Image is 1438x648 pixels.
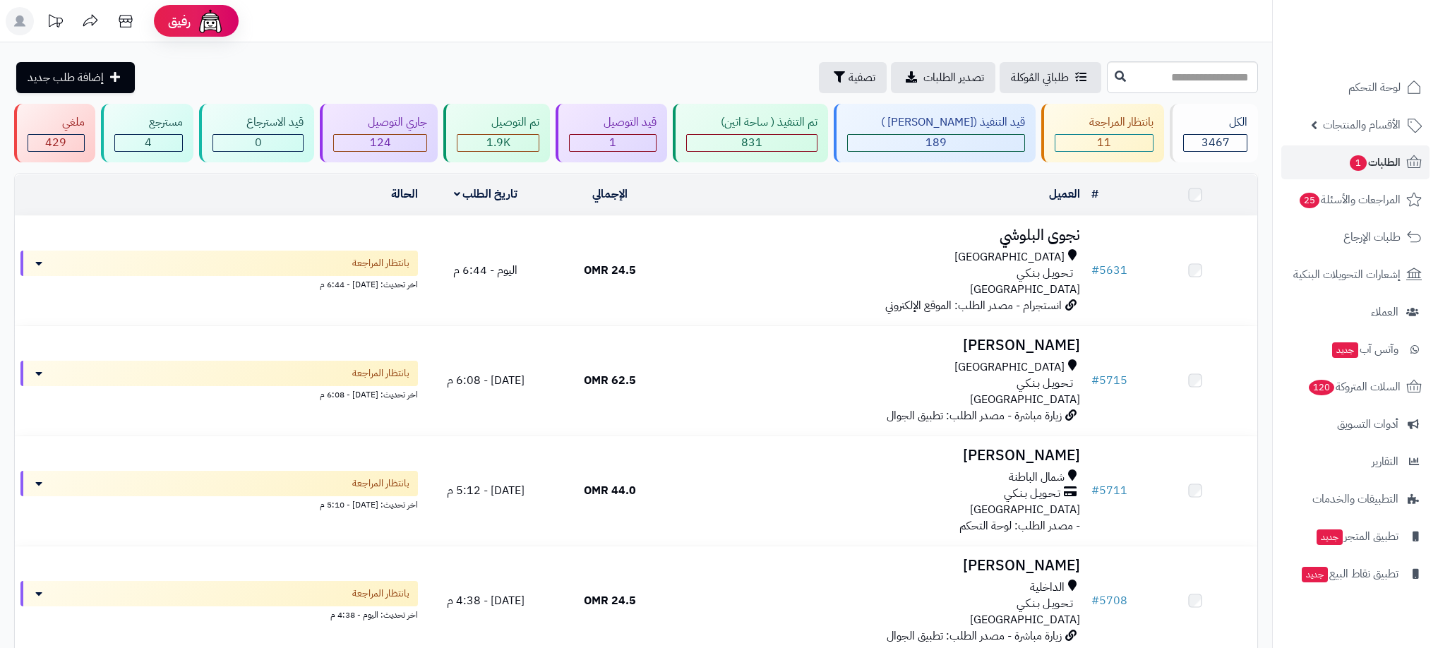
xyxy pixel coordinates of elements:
[887,407,1062,424] span: زيارة مباشرة - مصدر الطلب: تطبيق الجوال
[847,114,1026,131] div: قيد التنفيذ ([PERSON_NAME] )
[454,186,518,203] a: تاريخ الطلب
[1348,78,1401,97] span: لوحة التحكم
[1202,134,1230,151] span: 3467
[570,135,656,151] div: 1
[1009,469,1065,486] span: شمال الباطنة
[20,276,418,291] div: اخر تحديث: [DATE] - 6:44 م
[672,436,1086,546] td: - مصدر الطلب: لوحة التحكم
[584,592,636,609] span: 24.5 OMR
[334,135,426,151] div: 124
[970,281,1080,298] span: [GEOGRAPHIC_DATA]
[970,391,1080,408] span: [GEOGRAPHIC_DATA]
[1167,104,1261,162] a: الكل3467
[686,114,817,131] div: تم التنفيذ ( ساحة اتين)
[687,135,817,151] div: 831
[115,135,182,151] div: 4
[486,134,510,151] span: 1.9K
[1281,332,1430,366] a: وآتس آبجديد
[447,482,525,499] span: [DATE] - 5:12 م
[28,114,85,131] div: ملغي
[212,114,304,131] div: قيد الاسترجاع
[196,7,224,35] img: ai-face.png
[370,134,391,151] span: 124
[741,134,762,151] span: 831
[819,62,887,93] button: تصفية
[1343,227,1401,247] span: طلبات الإرجاع
[28,135,84,151] div: 429
[1298,190,1401,210] span: المراجعات والأسئلة
[1342,35,1425,65] img: logo-2.png
[1017,596,1073,612] span: تـحـويـل بـنـكـي
[1281,71,1430,104] a: لوحة التحكم
[20,386,418,401] div: اخر تحديث: [DATE] - 6:08 م
[168,13,191,30] span: رفيق
[1091,372,1127,389] a: #5715
[954,359,1065,376] span: [GEOGRAPHIC_DATA]
[1281,220,1430,254] a: طلبات الإرجاع
[457,114,539,131] div: تم التوصيل
[352,587,409,601] span: بانتظار المراجعة
[1371,302,1398,322] span: العملاء
[670,104,831,162] a: تم التنفيذ ( ساحة اتين) 831
[1312,489,1398,509] span: التطبيقات والخدمات
[1293,265,1401,284] span: إشعارات التحويلات البنكية
[196,104,318,162] a: قيد الاسترجاع 0
[213,135,304,151] div: 0
[98,104,196,162] a: مسترجع 4
[1281,145,1430,179] a: الطلبات1
[1091,262,1127,279] a: #5631
[1372,452,1398,472] span: التقارير
[1017,265,1073,282] span: تـحـويـل بـنـكـي
[1300,564,1398,584] span: تطبيق نقاط البيع
[1038,104,1167,162] a: بانتظار المراجعة 11
[1315,527,1398,546] span: تطبيق المتجر
[584,482,636,499] span: 44.0 OMR
[1000,62,1101,93] a: طلباتي المُوكلة
[1055,114,1154,131] div: بانتظار المراجعة
[1323,115,1401,135] span: الأقسام والمنتجات
[891,62,995,93] a: تصدير الطلبات
[1281,445,1430,479] a: التقارير
[584,262,636,279] span: 24.5 OMR
[1302,567,1328,582] span: جديد
[1097,134,1111,151] span: 11
[1350,155,1367,171] span: 1
[391,186,418,203] a: الحالة
[255,134,262,151] span: 0
[1307,377,1401,397] span: السلات المتروكة
[678,558,1080,574] h3: [PERSON_NAME]
[887,628,1062,644] span: زيارة مباشرة - مصدر الطلب: تطبيق الجوال
[848,135,1025,151] div: 189
[1309,380,1334,395] span: 120
[1091,592,1127,609] a: #5708
[333,114,427,131] div: جاري التوصيل
[317,104,441,162] a: جاري التوصيل 124
[447,372,525,389] span: [DATE] - 6:08 م
[1091,482,1099,499] span: #
[441,104,553,162] a: تم التوصيل 1.9K
[453,262,517,279] span: اليوم - 6:44 م
[1281,520,1430,553] a: تطبيق المتجرجديد
[1337,414,1398,434] span: أدوات التسويق
[849,69,875,86] span: تصفية
[970,501,1080,518] span: [GEOGRAPHIC_DATA]
[553,104,670,162] a: قيد التوصيل 1
[1017,376,1073,392] span: تـحـويـل بـنـكـي
[923,69,984,86] span: تصدير الطلبات
[16,62,135,93] a: إضافة طلب جديد
[11,104,98,162] a: ملغي 429
[1332,342,1358,358] span: جديد
[1331,340,1398,359] span: وآتس آب
[1281,295,1430,329] a: العملاء
[1091,372,1099,389] span: #
[592,186,628,203] a: الإجمالي
[678,337,1080,354] h3: [PERSON_NAME]
[1091,482,1127,499] a: #5711
[569,114,657,131] div: قيد التوصيل
[1011,69,1069,86] span: طلباتي المُوكلة
[678,227,1080,244] h3: نجوى البلوشي
[1091,262,1099,279] span: #
[1281,258,1430,292] a: إشعارات التحويلات البنكية
[678,448,1080,464] h3: [PERSON_NAME]
[145,134,152,151] span: 4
